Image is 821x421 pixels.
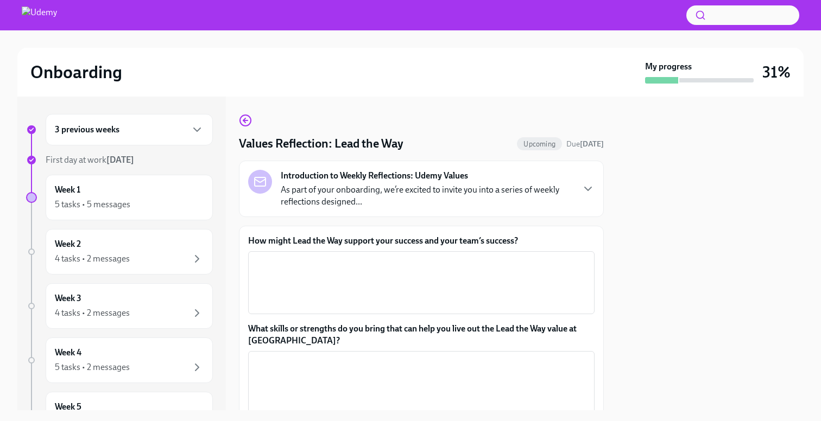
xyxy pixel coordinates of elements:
[762,62,791,82] h3: 31%
[26,229,213,275] a: Week 24 tasks • 2 messages
[281,170,468,182] strong: Introduction to Weekly Reflections: Udemy Values
[26,175,213,220] a: Week 15 tasks • 5 messages
[46,114,213,145] div: 3 previous weeks
[46,155,134,165] span: First day at work
[55,307,130,319] div: 4 tasks • 2 messages
[26,283,213,329] a: Week 34 tasks • 2 messages
[22,7,57,24] img: Udemy
[55,292,81,304] h6: Week 3
[55,199,130,210] div: 5 tasks • 5 messages
[248,235,595,247] label: How might Lead the Way support your success and your team’s success?
[106,155,134,165] strong: [DATE]
[55,347,81,359] h6: Week 4
[26,154,213,166] a: First day at work[DATE]
[645,61,692,73] strong: My progress
[248,323,595,347] label: What skills or strengths do you bring that can help you live out the Lead the Way value at [GEOGR...
[55,401,81,413] h6: Week 5
[566,139,604,149] span: September 1st, 2025 10:00
[239,136,403,152] h4: Values Reflection: Lead the Way
[55,238,81,250] h6: Week 2
[55,184,80,196] h6: Week 1
[55,253,130,265] div: 4 tasks • 2 messages
[580,139,604,149] strong: [DATE]
[517,140,562,148] span: Upcoming
[30,61,122,83] h2: Onboarding
[281,184,573,208] p: As part of your onboarding, we’re excited to invite you into a series of weekly reflections desig...
[566,139,604,149] span: Due
[55,124,119,136] h6: 3 previous weeks
[26,337,213,383] a: Week 45 tasks • 2 messages
[55,361,130,373] div: 5 tasks • 2 messages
